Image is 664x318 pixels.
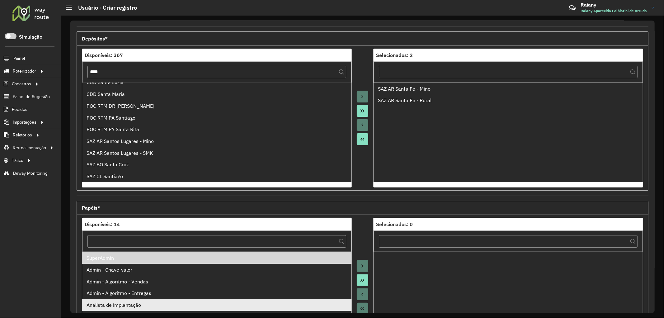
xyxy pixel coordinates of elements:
div: CDD Santa Maria [87,90,347,98]
div: Admin - Chave-valor [87,266,347,273]
span: Raiany Aparecida Folhiarini de Arruda [581,8,647,14]
div: SuperAdmin [87,254,347,262]
div: Disponíveis: 367 [85,51,349,59]
div: SAZ AR Santa Fe - Rural [378,97,638,104]
span: Roteirizador [13,68,36,74]
span: Painel [13,55,25,62]
div: SAZ CL Santiago [87,173,347,180]
div: SAZ AR Santa Fe - Mino [378,85,638,93]
div: Analista de implantação [87,301,347,309]
div: Admin - Algoritmo - Vendas [87,278,347,285]
button: Move All to Target [357,105,369,117]
div: Selecionados: 2 [376,51,640,59]
div: SAZ AR Santos Lugares - Mino [87,137,347,145]
span: Depósitos* [82,36,108,41]
span: Painel de Sugestão [13,93,50,100]
span: Importações [13,119,36,126]
span: Retroalimentação [13,145,46,151]
div: Admin - Algoritmo - Entregas [87,289,347,297]
span: Pedidos [12,106,27,113]
button: Move All to Target [357,274,369,286]
h2: Usuário - Criar registro [72,4,137,11]
span: Cadastros [12,81,31,87]
div: SAZ BO Santa Cruz [87,161,347,168]
span: Relatórios [13,132,32,138]
span: Papéis* [82,205,100,210]
div: Disponíveis: 14 [85,221,349,228]
button: Move All to Source [357,133,369,145]
label: Simulação [19,33,42,41]
h3: Raiany [581,2,647,8]
div: POC RTM PA Santiago [87,114,347,121]
div: Selecionados: 0 [376,221,640,228]
div: POC RTM PY Santa Rita [87,126,347,133]
div: POC RTM DR [PERSON_NAME] [87,102,347,110]
span: Beway Monitoring [13,170,48,177]
div: SAZ AR Santos Lugares - SMK [87,149,347,157]
span: Tático [12,157,23,164]
a: Contato Rápido [566,1,579,15]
